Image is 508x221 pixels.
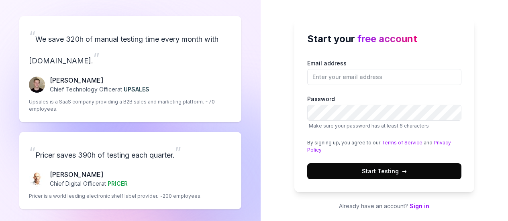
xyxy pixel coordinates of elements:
img: Fredrik Seidl [29,77,45,93]
span: free account [357,33,417,45]
label: Email address [307,59,461,85]
a: “Pricer saves 390h of testing each quarter.”Chris Chalkitis[PERSON_NAME]Chief Digital Officerat P... [19,132,241,209]
a: Terms of Service [382,140,422,146]
a: Privacy Policy [307,140,451,153]
span: UPSALES [124,86,149,93]
input: PasswordMake sure your password has at least 6 characters [307,105,461,121]
span: PRICER [108,180,128,187]
p: Upsales is a SaaS company providing a B2B sales and marketing platform. ~70 employees. [29,98,232,113]
a: “We save 320h of manual testing time every month with [DOMAIN_NAME].”Fredrik Seidl[PERSON_NAME]Ch... [19,16,241,122]
span: Start Testing [362,167,407,175]
a: Sign in [410,203,429,209]
span: → [402,167,407,175]
p: We save 320h of manual testing time every month with [DOMAIN_NAME]. [29,26,232,69]
button: Start Testing→ [307,163,461,179]
span: “ [29,28,35,45]
p: Chief Technology Officer at [50,85,149,93]
h2: Start your [307,32,461,46]
span: “ [29,144,35,161]
p: [PERSON_NAME] [50,75,149,85]
span: Make sure your password has at least 6 characters [309,123,429,129]
input: Email address [307,69,461,85]
span: ” [93,49,100,67]
p: Pricer is a world leading electronic shelf label provider. ~200 employees. [29,193,202,200]
label: Password [307,95,461,130]
div: By signing up, you agree to our and [307,139,461,154]
img: Chris Chalkitis [29,171,45,187]
p: Already have an account? [294,202,474,210]
p: [PERSON_NAME] [50,170,128,179]
p: Pricer saves 390h of testing each quarter. [29,142,232,163]
p: Chief Digital Officer at [50,179,128,188]
span: ” [175,144,181,161]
